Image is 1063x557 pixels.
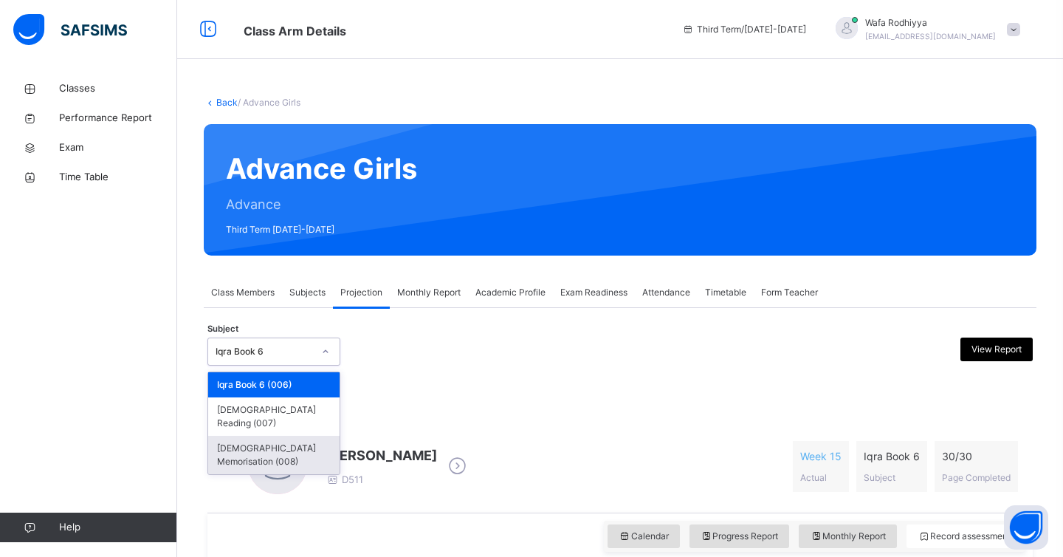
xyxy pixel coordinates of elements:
[59,111,177,126] span: Performance Report
[208,397,340,436] div: [DEMOGRAPHIC_DATA] Reading (007)
[800,448,842,464] span: Week 15
[340,286,382,299] span: Projection
[810,530,886,543] span: Monthly Report
[208,436,340,474] div: [DEMOGRAPHIC_DATA] Memorisation (008)
[59,170,177,185] span: Time Table
[642,286,690,299] span: Attendance
[864,448,920,464] span: Iqra Book 6
[761,286,818,299] span: Form Teacher
[1004,505,1048,550] button: Open asap
[475,286,546,299] span: Academic Profile
[619,530,669,543] span: Calendar
[918,530,1011,543] span: Record assessment
[865,32,996,41] span: [EMAIL_ADDRESS][DOMAIN_NAME]
[326,445,437,465] span: [PERSON_NAME]
[701,530,779,543] span: Progress Report
[289,286,326,299] span: Subjects
[59,140,177,155] span: Exam
[216,345,313,358] div: Iqra Book 6
[682,23,806,36] span: session/term information
[244,24,346,38] span: Class Arm Details
[216,97,238,108] a: Back
[59,81,177,96] span: Classes
[326,474,363,485] span: D511
[207,323,238,335] span: Subject
[397,286,461,299] span: Monthly Report
[821,16,1028,43] div: WafaRodhiyya
[864,472,895,483] span: Subject
[942,448,1011,464] span: 30 / 30
[800,472,827,483] span: Actual
[942,472,1011,483] span: Page Completed
[59,520,176,535] span: Help
[560,286,627,299] span: Exam Readiness
[971,343,1022,356] span: View Report
[238,97,300,108] span: / Advance Girls
[211,286,275,299] span: Class Members
[705,286,746,299] span: Timetable
[208,372,340,397] div: Iqra Book 6 (006)
[13,14,127,45] img: safsims
[865,16,996,30] span: Wafa Rodhiyya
